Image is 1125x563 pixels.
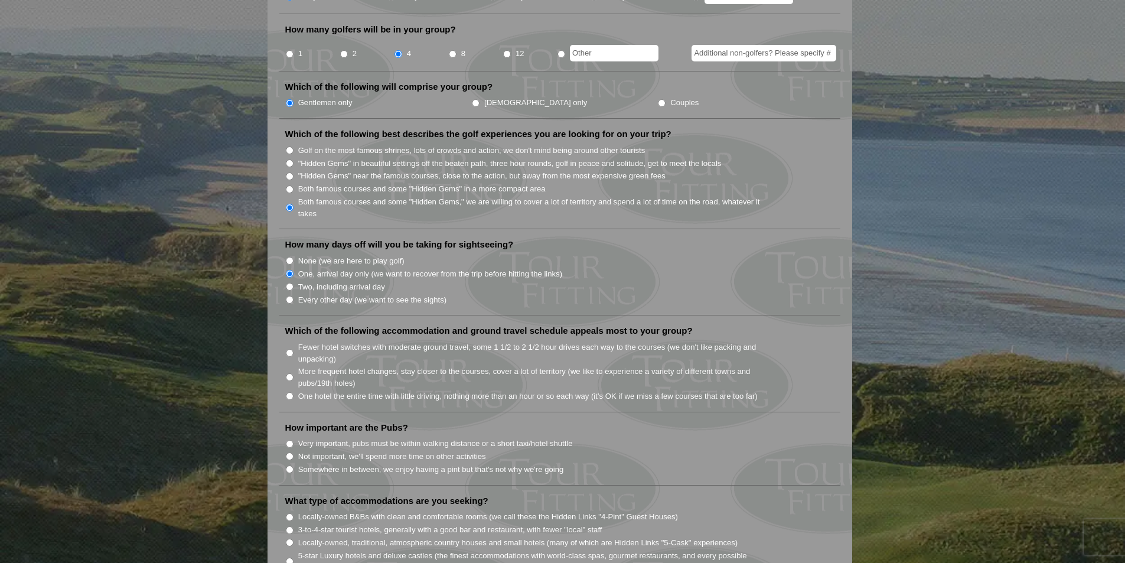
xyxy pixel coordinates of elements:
[298,366,773,389] label: More frequent hotel changes, stay closer to the courses, cover a lot of territory (we like to exp...
[298,511,678,523] label: Locally-owned B&Bs with clean and comfortable rooms (we call these the Hidden Links "4-Pint" Gues...
[285,325,693,337] label: Which of the following accommodation and ground travel schedule appeals most to your group?
[285,239,514,250] label: How many days off will you be taking for sightseeing?
[285,24,456,35] label: How many golfers will be in your group?
[353,48,357,60] label: 2
[484,97,587,109] label: [DEMOGRAPHIC_DATA] only
[298,170,666,182] label: "Hidden Gems" near the famous courses, close to the action, but away from the most expensive gree...
[285,128,671,140] label: Which of the following best describes the golf experiences you are looking for on your trip?
[298,183,546,195] label: Both famous courses and some "Hidden Gems" in a more compact area
[298,438,573,450] label: Very important, pubs must be within walking distance or a short taxi/hotel shuttle
[407,48,411,60] label: 4
[285,495,488,507] label: What type of accommodations are you seeking?
[298,341,773,365] label: Fewer hotel switches with moderate ground travel, some 1 1/2 to 2 1/2 hour drives each way to the...
[298,524,602,536] label: 3-to-4-star tourist hotels, generally with a good bar and restaurant, with fewer "local" staff
[298,537,738,549] label: Locally-owned, traditional, atmospheric country houses and small hotels (many of which are Hidden...
[298,451,486,463] label: Not important, we'll spend more time on other activities
[285,81,493,93] label: Which of the following will comprise your group?
[298,97,353,109] label: Gentlemen only
[692,45,836,61] input: Additional non-golfers? Please specify #
[570,45,658,61] input: Other
[670,97,699,109] label: Couples
[298,255,405,267] label: None (we are here to play golf)
[516,48,524,60] label: 12
[298,48,302,60] label: 1
[298,464,564,476] label: Somewhere in between, we enjoy having a pint but that's not why we're going
[461,48,465,60] label: 8
[298,196,773,219] label: Both famous courses and some "Hidden Gems," we are willing to cover a lot of territory and spend ...
[298,145,645,157] label: Golf on the most famous shrines, lots of crowds and action, we don't mind being around other tour...
[298,281,385,293] label: Two, including arrival day
[298,294,446,306] label: Every other day (we want to see the sights)
[298,390,758,402] label: One hotel the entire time with little driving, nothing more than an hour or so each way (it’s OK ...
[298,268,562,280] label: One, arrival day only (we want to recover from the trip before hitting the links)
[285,422,408,434] label: How important are the Pubs?
[298,158,722,170] label: "Hidden Gems" in beautiful settings off the beaten path, three hour rounds, golf in peace and sol...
